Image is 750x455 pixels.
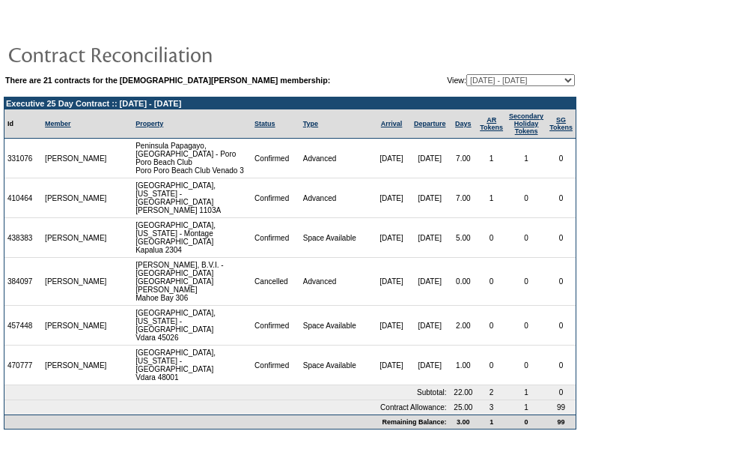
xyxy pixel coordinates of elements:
[132,178,251,218] td: [GEOGRAPHIC_DATA], [US_STATE] - [GEOGRAPHIC_DATA] [PERSON_NAME] 1103A
[132,218,251,258] td: [GEOGRAPHIC_DATA], [US_STATE] - Montage [GEOGRAPHIC_DATA] Kapalua 2304
[7,39,307,69] img: pgTtlContractReconciliation.gif
[300,346,374,385] td: Space Available
[300,258,374,306] td: Advanced
[251,306,300,346] td: Confirmed
[4,109,42,139] td: Id
[300,218,374,258] td: Space Available
[546,415,576,429] td: 99
[373,258,410,306] td: [DATE]
[300,306,374,346] td: Space Available
[4,258,42,306] td: 384097
[251,218,300,258] td: Confirmed
[506,139,546,178] td: 1
[477,178,506,218] td: 1
[506,385,546,400] td: 1
[449,346,477,385] td: 1.00
[506,306,546,346] td: 0
[455,120,472,127] a: Days
[4,218,42,258] td: 438383
[477,400,506,415] td: 3
[546,346,576,385] td: 0
[4,97,576,109] td: Executive 25 Day Contract :: [DATE] - [DATE]
[477,306,506,346] td: 0
[506,258,546,306] td: 0
[449,218,477,258] td: 5.00
[132,346,251,385] td: [GEOGRAPHIC_DATA], [US_STATE] - [GEOGRAPHIC_DATA] Vdara 48001
[410,178,450,218] td: [DATE]
[410,218,450,258] td: [DATE]
[506,415,546,429] td: 0
[381,120,403,127] a: Arrival
[42,258,110,306] td: [PERSON_NAME]
[410,139,450,178] td: [DATE]
[546,306,576,346] td: 0
[449,400,477,415] td: 25.00
[42,306,110,346] td: [PERSON_NAME]
[506,400,546,415] td: 1
[42,139,110,178] td: [PERSON_NAME]
[410,306,450,346] td: [DATE]
[42,346,110,385] td: [PERSON_NAME]
[373,178,410,218] td: [DATE]
[132,258,251,306] td: [PERSON_NAME], B.V.I. - [GEOGRAPHIC_DATA] [GEOGRAPHIC_DATA][PERSON_NAME] Mahoe Bay 306
[546,218,576,258] td: 0
[300,178,374,218] td: Advanced
[303,120,318,127] a: Type
[4,178,42,218] td: 410464
[4,306,42,346] td: 457448
[254,120,275,127] a: Status
[449,258,477,306] td: 0.00
[449,385,477,400] td: 22.00
[449,306,477,346] td: 2.00
[477,346,506,385] td: 0
[251,139,300,178] td: Confirmed
[546,139,576,178] td: 0
[546,258,576,306] td: 0
[546,400,576,415] td: 99
[135,120,163,127] a: Property
[477,385,506,400] td: 2
[4,346,42,385] td: 470777
[414,120,446,127] a: Departure
[410,346,450,385] td: [DATE]
[549,116,573,131] a: SGTokens
[373,139,410,178] td: [DATE]
[373,306,410,346] td: [DATE]
[251,258,300,306] td: Cancelled
[477,258,506,306] td: 0
[477,415,506,429] td: 1
[415,74,575,86] td: View:
[449,139,477,178] td: 7.00
[449,178,477,218] td: 7.00
[5,76,330,85] b: There are 21 contracts for the [DEMOGRAPHIC_DATA][PERSON_NAME] membership:
[251,178,300,218] td: Confirmed
[506,218,546,258] td: 0
[4,400,449,415] td: Contract Allowance:
[506,346,546,385] td: 0
[373,218,410,258] td: [DATE]
[480,116,503,131] a: ARTokens
[4,139,42,178] td: 331076
[45,120,71,127] a: Member
[42,178,110,218] td: [PERSON_NAME]
[449,415,477,429] td: 3.00
[477,139,506,178] td: 1
[251,346,300,385] td: Confirmed
[4,415,449,429] td: Remaining Balance:
[42,218,110,258] td: [PERSON_NAME]
[132,306,251,346] td: [GEOGRAPHIC_DATA], [US_STATE] - [GEOGRAPHIC_DATA] Vdara 45026
[509,112,543,135] a: Secondary HolidayTokens
[506,178,546,218] td: 0
[546,385,576,400] td: 0
[410,258,450,306] td: [DATE]
[477,218,506,258] td: 0
[132,139,251,178] td: Peninsula Papagayo, [GEOGRAPHIC_DATA] - Poro Poro Beach Club Poro Poro Beach Club Venado 3
[373,346,410,385] td: [DATE]
[4,385,449,400] td: Subtotal:
[546,178,576,218] td: 0
[300,139,374,178] td: Advanced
